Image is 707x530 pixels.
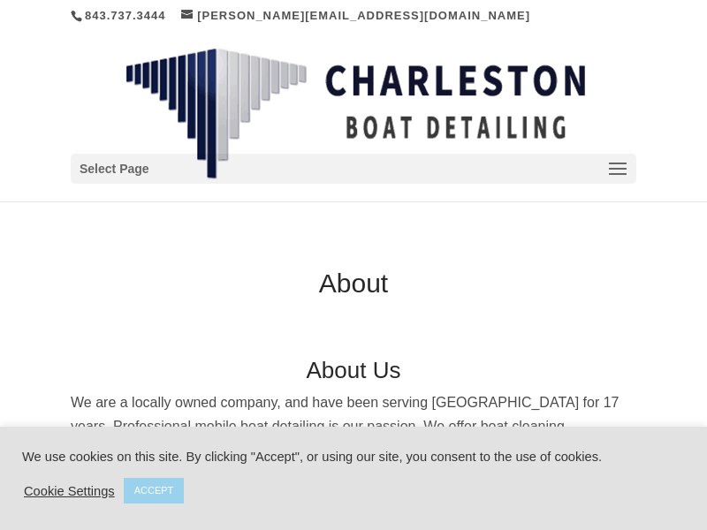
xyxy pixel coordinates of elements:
h2: About Us [71,359,636,390]
span: Select Page [80,159,149,179]
h1: About [71,270,636,306]
img: Charleston Boat Detailing [125,48,585,180]
div: We use cookies on this site. By clicking "Accept", or using our site, you consent to the use of c... [22,449,685,465]
p: We are a locally owned company, and have been serving [GEOGRAPHIC_DATA] for 17 years. Professiona... [71,390,636,511]
a: ACCEPT [124,478,185,503]
a: Cookie Settings [24,483,115,499]
a: 843.737.3444 [85,9,166,22]
a: [PERSON_NAME][EMAIL_ADDRESS][DOMAIN_NAME] [181,9,530,22]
